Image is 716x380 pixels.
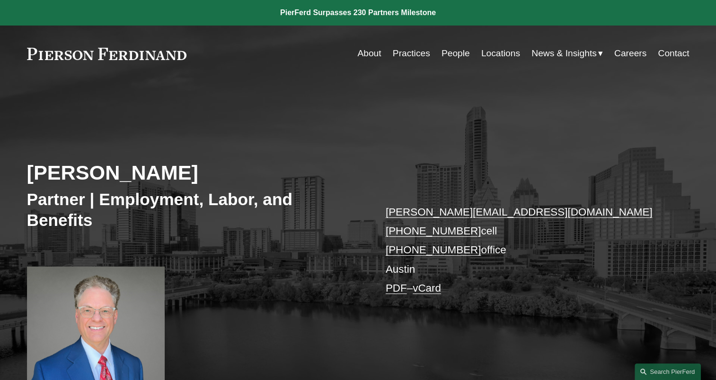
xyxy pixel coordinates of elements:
h3: Partner | Employment, Labor, and Benefits [27,189,358,230]
span: News & Insights [531,45,597,62]
a: vCard [413,282,441,294]
h2: [PERSON_NAME] [27,160,358,185]
a: Search this site [635,363,701,380]
a: People [442,44,470,62]
a: Locations [481,44,520,62]
a: Careers [614,44,646,62]
a: Contact [658,44,689,62]
a: [PHONE_NUMBER] [386,244,481,256]
p: cell office Austin – [386,203,662,298]
a: PDF [386,282,407,294]
a: [PERSON_NAME][EMAIL_ADDRESS][DOMAIN_NAME] [386,206,653,218]
a: [PHONE_NUMBER] [386,225,481,237]
a: About [357,44,381,62]
a: folder dropdown [531,44,603,62]
a: Practices [393,44,430,62]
